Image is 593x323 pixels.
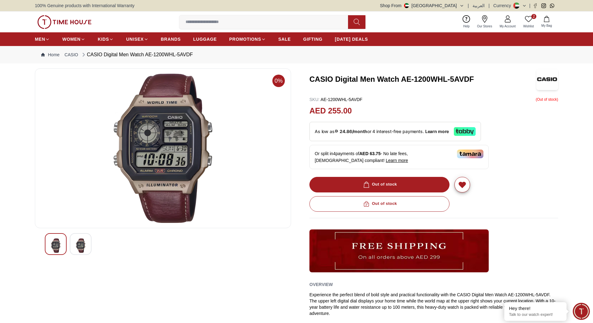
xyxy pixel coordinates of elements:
[529,2,530,9] span: |
[161,34,181,45] a: BRANDS
[531,14,536,19] span: 2
[35,2,134,9] span: 100% Genuine products with International Warranty
[539,23,554,28] span: My Bag
[573,303,590,320] div: Chat Widget
[41,52,59,58] a: Home
[335,34,368,45] a: [DATE] DEALS
[533,3,538,8] a: Facebook
[541,3,546,8] a: Instagram
[37,15,92,29] img: ...
[536,68,558,90] img: CASIO Digital Men Watch AE-1200WHL-5AVDF
[309,280,333,289] h2: Overview
[468,2,469,9] span: |
[459,14,473,30] a: Help
[550,3,554,8] a: Whatsapp
[457,150,483,158] img: Tamara
[50,238,61,253] img: CASIO Digital Men Watch AE-1200WHL-5AVDF
[62,34,85,45] a: WOMEN
[335,36,368,42] span: [DATE] DEALS
[461,24,472,29] span: Help
[509,312,562,317] p: Talk to our watch expert!
[278,34,291,45] a: SALE
[520,14,538,30] a: 2Wishlist
[303,36,322,42] span: GIFTING
[538,15,556,29] button: My Bag
[386,158,408,163] span: Learn more
[493,2,514,9] div: Currency
[303,34,322,45] a: GIFTING
[229,36,261,42] span: PROMOTIONS
[309,145,489,169] div: Or split in 4 payments of - No late fees, [DEMOGRAPHIC_DATA] compliant!
[475,24,495,29] span: Our Stores
[488,2,490,9] span: |
[309,74,536,84] h3: CASIO Digital Men Watch AE-1200WHL-5AVDF
[521,24,536,29] span: Wishlist
[35,36,45,42] span: MEN
[278,36,291,42] span: SALE
[309,97,320,102] span: SKU :
[380,2,464,9] button: Shop From[GEOGRAPHIC_DATA]
[309,292,558,316] div: Experience the perfect blend of bold style and practical functionality with the CASIO Digital Men...
[272,75,285,87] span: 0%
[309,96,362,103] p: AE-1200WHL-5AVDF
[75,238,86,253] img: CASIO Digital Men Watch AE-1200WHL-5AVDF
[404,3,409,8] img: United Arab Emirates
[229,34,266,45] a: PROMOTIONS
[64,52,78,58] a: CASIO
[35,34,50,45] a: MEN
[509,305,562,311] div: Hey there!
[473,14,496,30] a: Our Stores
[473,2,485,9] button: العربية
[62,36,81,42] span: WOMEN
[40,74,286,223] img: CASIO Digital Men Watch AE-1200WHL-5AVDF
[161,36,181,42] span: BRANDS
[193,34,217,45] a: LUGGAGE
[309,105,352,117] h2: AED 255.00
[35,46,558,63] nav: Breadcrumb
[309,229,489,272] img: ...
[497,24,518,29] span: My Account
[98,34,114,45] a: KIDS
[98,36,109,42] span: KIDS
[193,36,217,42] span: LUGGAGE
[536,96,558,103] p: ( Out of stock )
[359,151,380,156] span: AED 63.75
[81,51,193,58] div: CASIO Digital Men Watch AE-1200WHL-5AVDF
[126,34,148,45] a: UNISEX
[126,36,144,42] span: UNISEX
